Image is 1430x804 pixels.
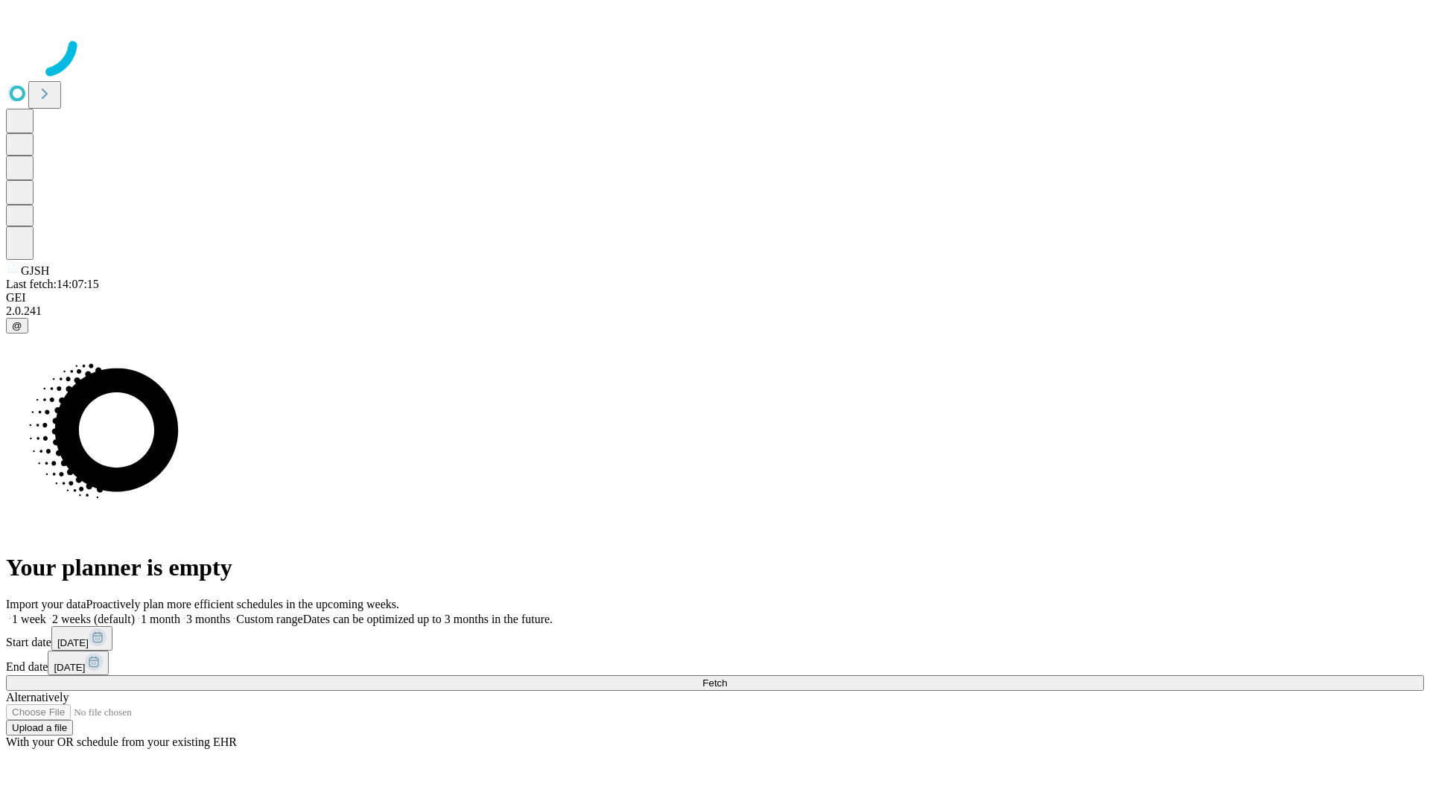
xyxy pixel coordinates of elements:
[303,613,553,625] span: Dates can be optimized up to 3 months in the future.
[6,304,1424,318] div: 2.0.241
[702,677,727,689] span: Fetch
[6,554,1424,581] h1: Your planner is empty
[236,613,302,625] span: Custom range
[12,613,46,625] span: 1 week
[6,318,28,334] button: @
[54,662,85,673] span: [DATE]
[6,626,1424,651] div: Start date
[12,320,22,331] span: @
[21,264,49,277] span: GJSH
[6,691,69,703] span: Alternatively
[141,613,180,625] span: 1 month
[6,598,86,610] span: Import your data
[6,278,99,290] span: Last fetch: 14:07:15
[6,675,1424,691] button: Fetch
[48,651,109,675] button: [DATE]
[57,637,89,648] span: [DATE]
[6,736,237,748] span: With your OR schedule from your existing EHR
[6,651,1424,675] div: End date
[6,291,1424,304] div: GEI
[86,598,399,610] span: Proactively plan more efficient schedules in the upcoming weeks.
[186,613,230,625] span: 3 months
[51,626,112,651] button: [DATE]
[6,720,73,736] button: Upload a file
[52,613,135,625] span: 2 weeks (default)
